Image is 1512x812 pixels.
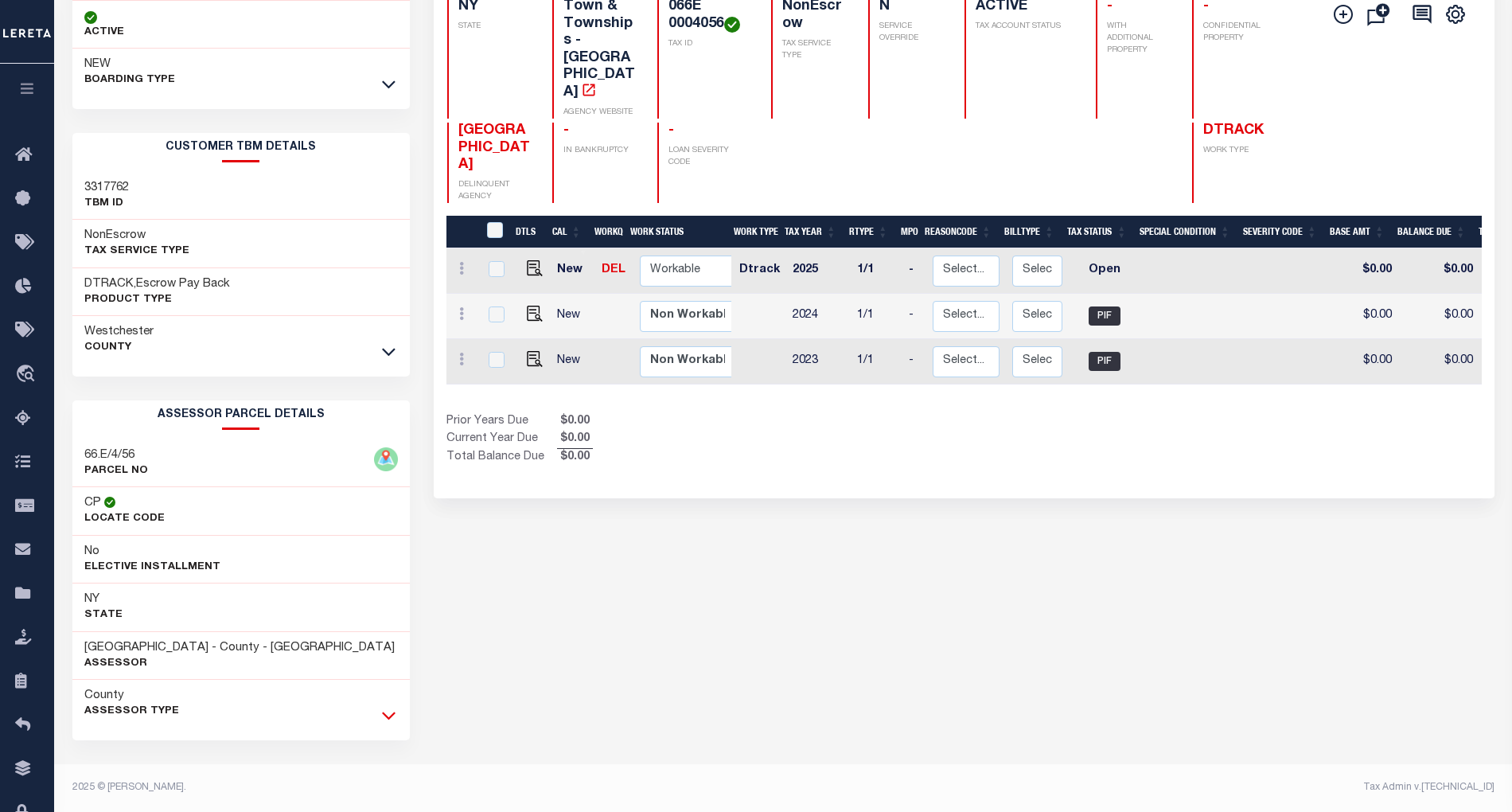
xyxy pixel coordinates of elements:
p: Locate Code [84,511,165,527]
th: Tax Year: activate to sort column ascending [778,216,843,248]
td: Total Balance Due [446,448,557,466]
td: $0.00 [1331,294,1398,339]
td: New [551,339,595,385]
td: 1/1 [851,248,902,294]
td: $0.00 [1398,248,1479,294]
span: $0.00 [557,431,593,448]
h3: NonEscrow [84,228,189,244]
p: BOARDING TYPE [84,72,175,88]
td: Current Year Due [446,431,557,448]
span: [GEOGRAPHIC_DATA] [458,123,530,172]
h3: 3317762 [84,180,129,196]
th: BillType: activate to sort column ascending [998,216,1061,248]
p: Tax Service Type [84,244,189,260]
p: Elective Installment [84,560,220,576]
span: PIF [1089,306,1120,326]
th: Special Condition: activate to sort column ascending [1133,216,1237,248]
th: Balance Due: activate to sort column ascending [1391,216,1472,248]
p: PARCEL NO [84,463,148,479]
th: WorkQ [588,216,624,248]
th: &nbsp;&nbsp;&nbsp;&nbsp;&nbsp;&nbsp;&nbsp;&nbsp;&nbsp;&nbsp; [446,216,477,248]
a: DEL [602,264,625,275]
i: travel_explore [15,365,41,385]
th: MPO [894,216,918,248]
span: DTRACK [1203,123,1264,138]
th: Work Type [727,216,778,248]
td: $0.00 [1331,248,1398,294]
p: TBM ID [84,196,129,212]
p: STATE [458,21,533,33]
td: $0.00 [1398,294,1479,339]
span: $0.00 [557,449,593,467]
td: $0.00 [1398,339,1479,385]
td: 1/1 [851,294,902,339]
p: SERVICE OVERRIDE [879,21,945,45]
h3: No [84,544,99,560]
td: New [551,294,595,339]
p: ACTIVE [84,25,124,41]
p: Assessor Type [84,704,179,720]
p: AGENCY WEBSITE [563,107,638,119]
td: - [902,339,926,385]
th: RType: activate to sort column ascending [843,216,894,248]
p: State [84,607,123,623]
h3: County [84,688,179,704]
th: Base Amt: activate to sort column ascending [1323,216,1391,248]
h3: DTRACK,Escrow Pay Back [84,276,230,292]
th: ReasonCode: activate to sort column ascending [918,216,998,248]
span: - [668,123,674,138]
p: WORK TYPE [1203,145,1278,157]
span: $0.00 [557,413,593,431]
h3: 66.E/4/56 [84,447,148,463]
th: CAL: activate to sort column ascending [546,216,588,248]
span: PIF [1089,352,1120,371]
td: 2025 [786,248,851,294]
h3: CP [84,495,101,511]
td: - [902,294,926,339]
p: Assessor [84,656,395,672]
p: CONFIDENTIAL PROPERTY [1203,21,1278,45]
h3: Westchester [84,324,154,340]
h2: ASSESSOR PARCEL DETAILS [72,400,410,430]
h2: CUSTOMER TBM DETAILS [72,133,410,162]
td: 2023 [786,339,851,385]
th: Tax Status: activate to sort column ascending [1061,216,1133,248]
td: Dtrack [733,248,786,294]
th: Work Status [624,216,732,248]
p: TAX ACCOUNT STATUS [976,21,1077,33]
p: LOAN SEVERITY CODE [668,145,752,169]
p: TAX ID [668,38,752,50]
th: Severity Code: activate to sort column ascending [1237,216,1323,248]
td: Prior Years Due [446,413,557,431]
div: Tax Admin v.[TECHNICAL_ID] [795,780,1494,794]
p: WITH ADDITIONAL PROPERTY [1107,21,1173,57]
p: TAX SERVICE TYPE [782,38,848,62]
td: $0.00 [1331,339,1398,385]
td: 1/1 [851,339,902,385]
th: &nbsp; [477,216,509,248]
th: DTLS [509,216,546,248]
td: 2024 [786,294,851,339]
td: Open [1069,248,1141,294]
p: DELINQUENT AGENCY [458,179,533,203]
p: County [84,340,154,356]
h3: [GEOGRAPHIC_DATA] - County - [GEOGRAPHIC_DATA] [84,640,395,656]
h3: NY [84,591,123,607]
td: New [551,248,595,294]
span: - [563,123,569,138]
td: - [902,248,926,294]
p: IN BANKRUPTCY [563,145,638,157]
p: Product Type [84,292,230,308]
h3: NEW [84,57,175,72]
div: 2025 © [PERSON_NAME]. [60,780,784,794]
